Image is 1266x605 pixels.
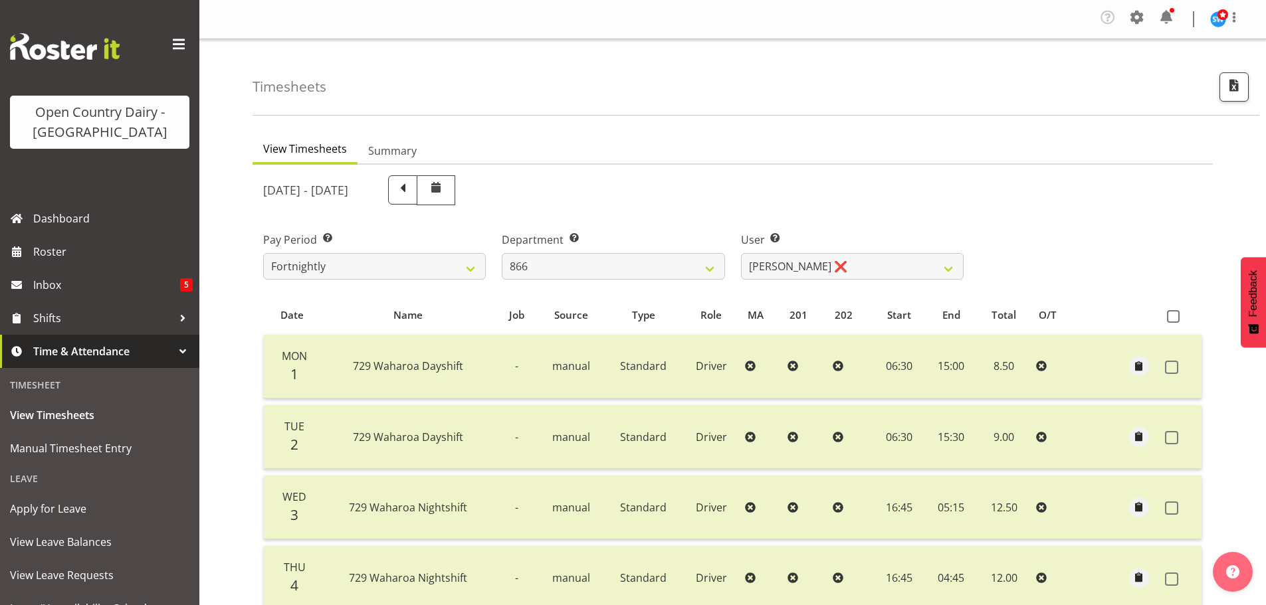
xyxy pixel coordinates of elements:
[290,435,298,454] span: 2
[790,307,819,323] div: 201
[3,465,196,492] div: Leave
[515,359,518,373] span: -
[328,307,488,323] div: Name
[977,335,1031,398] td: 8.50
[290,505,298,524] span: 3
[33,308,173,328] span: Shifts
[3,371,196,398] div: Timesheet
[977,475,1031,539] td: 12.50
[741,232,964,248] label: User
[545,307,597,323] div: Source
[349,500,467,515] span: 729 Waharoa Nightshift
[748,307,775,323] div: MA
[1247,270,1259,317] span: Feedback
[984,307,1023,323] div: Total
[696,430,727,444] span: Driver
[605,335,683,398] td: Standard
[263,183,348,197] h5: [DATE] - [DATE]
[263,141,347,157] span: View Timesheets
[552,359,590,373] span: manual
[835,307,865,323] div: 202
[1241,257,1266,347] button: Feedback - Show survey
[1210,11,1226,27] img: steve-webb7510.jpg
[1039,307,1069,323] div: O/T
[10,405,189,425] span: View Timesheets
[612,307,675,323] div: Type
[3,432,196,465] a: Manual Timesheet Entry
[552,500,590,515] span: manual
[253,79,326,94] h4: Timesheets
[368,143,417,159] span: Summary
[934,307,970,323] div: End
[552,430,590,444] span: manual
[1226,565,1239,578] img: help-xxl-2.png
[349,570,467,585] span: 729 Waharoa Nightshift
[926,405,976,469] td: 15:30
[873,475,926,539] td: 16:45
[605,475,683,539] td: Standard
[180,278,193,292] span: 5
[284,560,306,574] span: Thu
[3,492,196,525] a: Apply for Leave
[552,570,590,585] span: manual
[23,102,176,142] div: Open Country Dairy - [GEOGRAPHIC_DATA]
[502,232,724,248] label: Department
[1219,72,1249,102] button: Export CSV
[873,335,926,398] td: 06:30
[926,335,976,398] td: 15:00
[33,209,193,228] span: Dashboard
[696,359,727,373] span: Driver
[353,430,463,444] span: 729 Waharoa Dayshift
[282,349,307,363] span: Mon
[605,405,683,469] td: Standard
[10,565,189,585] span: View Leave Requests
[353,359,463,373] span: 729 Waharoa Dayshift
[690,307,732,323] div: Role
[33,242,193,262] span: Roster
[515,570,518,585] span: -
[3,525,196,559] a: View Leave Balances
[33,275,180,295] span: Inbox
[873,405,926,469] td: 06:30
[290,365,298,383] span: 1
[290,576,298,594] span: 4
[3,559,196,592] a: View Leave Requests
[977,405,1031,469] td: 9.00
[10,532,189,552] span: View Leave Balances
[263,232,486,248] label: Pay Period
[696,570,727,585] span: Driver
[10,33,120,60] img: Rosterit website logo
[284,419,304,434] span: Tue
[271,307,312,323] div: Date
[515,500,518,515] span: -
[10,499,189,519] span: Apply for Leave
[33,341,173,361] span: Time & Attendance
[504,307,530,323] div: Job
[3,398,196,432] a: View Timesheets
[515,430,518,444] span: -
[926,475,976,539] td: 05:15
[696,500,727,515] span: Driver
[10,438,189,458] span: Manual Timesheet Entry
[282,489,306,504] span: Wed
[880,307,918,323] div: Start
